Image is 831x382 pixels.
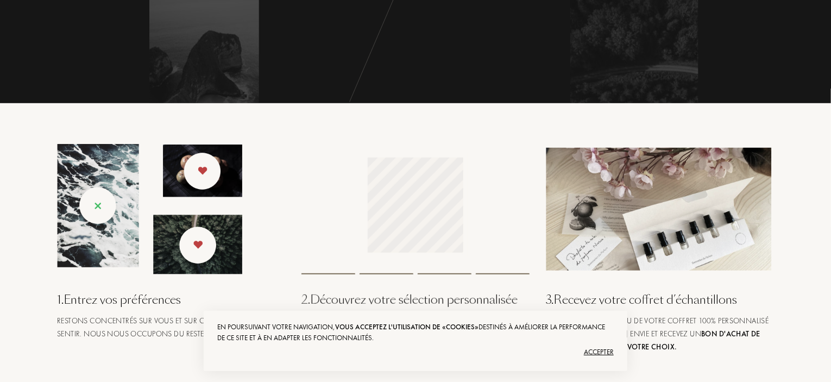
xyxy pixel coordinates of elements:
span: Composez le contenu de votre coffret 100% personnalisé selon [PERSON_NAME] envie et recevez un [546,316,769,352]
div: 3 . Recevez votre coffret d’échantillons [546,291,774,309]
div: Accepter [217,343,614,361]
img: landing_swipe.png [57,144,242,274]
div: 2 . Découvrez votre sélection personnalisée [301,291,530,309]
img: box_landing_top.png [546,148,774,271]
div: Restons concentrés sur vous et sur ce que vous aimez sentir. Nous nous occupons du reste. [57,314,285,340]
span: vous acceptez l'utilisation de «cookies» [335,322,479,331]
div: En poursuivant votre navigation, destinés à améliorer la performance de ce site et à en adapter l... [217,322,614,343]
div: 1 . Entrez vos préférences [57,291,285,309]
